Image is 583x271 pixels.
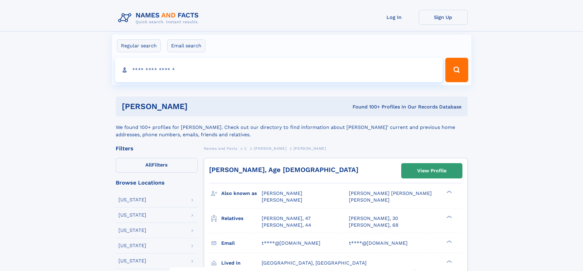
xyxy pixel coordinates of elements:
a: [PERSON_NAME], 30 [349,215,398,222]
div: [US_STATE] [118,213,146,218]
button: Search Button [445,58,468,82]
div: Browse Locations [116,180,198,185]
label: Email search [167,39,205,52]
h3: Also known as [221,188,262,199]
a: [PERSON_NAME], Age [DEMOGRAPHIC_DATA] [209,166,358,174]
div: Filters [116,146,198,151]
a: Names and Facts [204,145,237,152]
span: [PERSON_NAME] [349,197,390,203]
h3: Relatives [221,213,262,224]
span: All [145,162,152,168]
div: Found 100+ Profiles In Our Records Database [270,104,462,110]
img: Logo Names and Facts [116,10,204,26]
label: Regular search [117,39,161,52]
a: C [244,145,247,152]
a: Log In [370,10,419,25]
span: [GEOGRAPHIC_DATA], [GEOGRAPHIC_DATA] [262,260,367,266]
a: Sign Up [419,10,468,25]
div: [US_STATE] [118,228,146,233]
span: [PERSON_NAME] [293,146,326,151]
div: [US_STATE] [118,258,146,263]
span: [PERSON_NAME] [PERSON_NAME] [349,190,432,196]
div: ❯ [445,190,452,194]
label: Filters [116,158,198,173]
div: View Profile [417,164,447,178]
a: [PERSON_NAME], 68 [349,222,398,229]
div: ❯ [445,259,452,263]
span: C [244,146,247,151]
h3: Lived in [221,258,262,268]
div: We found 100+ profiles for [PERSON_NAME]. Check out our directory to find information about [PERS... [116,116,468,138]
span: [PERSON_NAME] [262,190,302,196]
a: [PERSON_NAME], 47 [262,215,311,222]
div: ❯ [445,215,452,219]
div: [US_STATE] [118,197,146,202]
a: [PERSON_NAME] [254,145,286,152]
a: [PERSON_NAME], 44 [262,222,311,229]
h1: [PERSON_NAME] [122,103,270,110]
a: View Profile [402,163,462,178]
span: [PERSON_NAME] [262,197,302,203]
span: [PERSON_NAME] [254,146,286,151]
input: search input [115,58,443,82]
div: ❯ [445,240,452,244]
h3: Email [221,238,262,248]
div: [US_STATE] [118,243,146,248]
